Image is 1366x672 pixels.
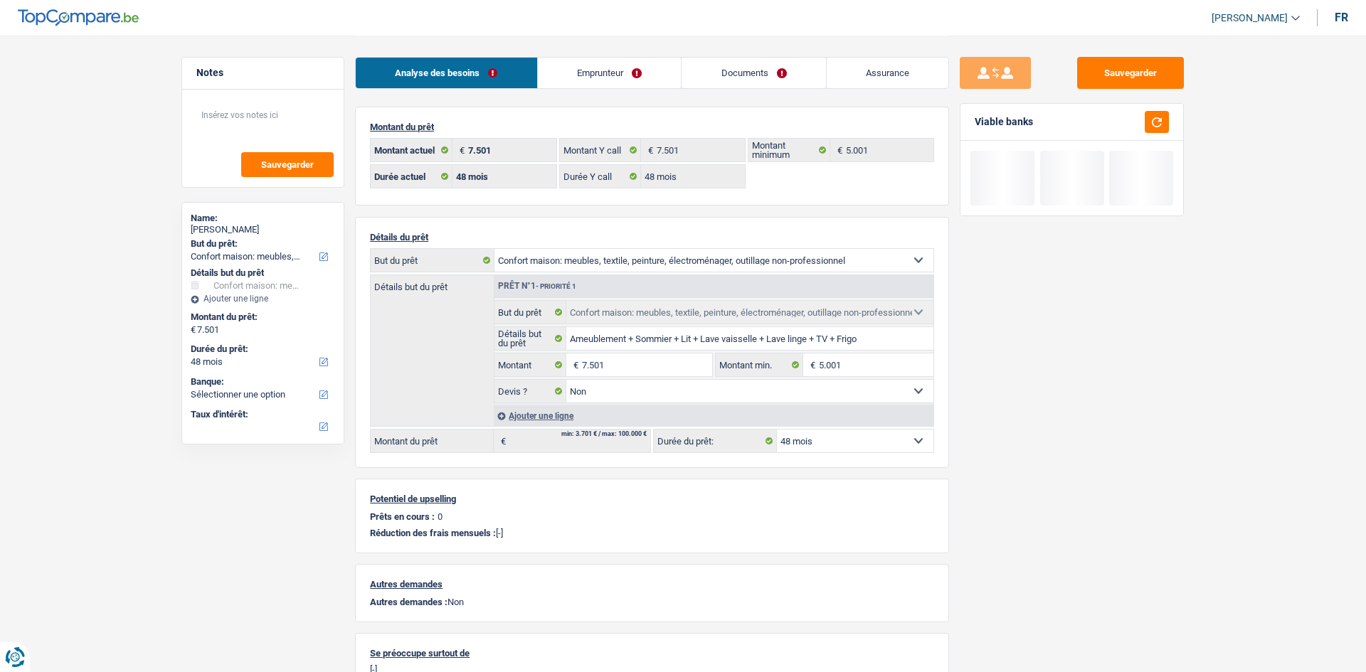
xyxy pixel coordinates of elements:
span: [PERSON_NAME] [1212,12,1288,24]
span: € [494,430,509,452]
p: [-] [370,528,934,538]
a: [PERSON_NAME] [1200,6,1300,30]
p: Autres demandes [370,579,934,590]
label: But du prêt [371,249,494,272]
label: Montant du prêt: [191,311,332,323]
label: Montant actuel [371,139,452,161]
label: Durée du prêt: [191,343,332,355]
p: Détails du prêt [370,232,934,242]
span: € [566,353,582,376]
label: Taux d'intérêt: [191,409,332,420]
div: min: 3.701 € / max: 100.000 € [561,431,647,437]
label: But du prêt [494,301,566,324]
a: Analyse des besoins [356,58,537,88]
div: Viable banks [975,116,1033,128]
p: Potentiel de upselling [370,494,934,504]
label: But du prêt: [191,238,332,250]
h5: Notes [196,67,329,79]
div: Détails but du prêt [191,267,335,279]
p: 0 [438,511,443,522]
label: Détails but du prêt [371,275,494,292]
button: Sauvegarder [241,152,334,177]
p: Montant du prêt [370,122,934,132]
span: Sauvegarder [261,160,314,169]
label: Montant minimum [748,139,830,161]
p: Prêts en cours : [370,511,435,522]
span: € [452,139,468,161]
div: Ajouter une ligne [494,405,933,426]
label: Banque: [191,376,332,388]
label: Montant [494,353,566,376]
a: Assurance [827,58,949,88]
span: Autres demandes : [370,597,448,607]
a: Emprunteur [538,58,682,88]
label: Montant Y call [560,139,642,161]
div: Prêt n°1 [494,282,580,291]
label: Détails but du prêt [494,327,566,350]
p: Se préoccupe surtout de [370,648,934,658]
div: [PERSON_NAME] [191,224,335,235]
label: Durée Y call [560,165,642,188]
p: Non [370,597,934,607]
img: TopCompare Logo [18,9,139,26]
div: fr [1335,11,1348,24]
label: Montant du prêt [371,430,494,452]
span: € [803,353,819,376]
label: Montant min. [716,353,803,376]
div: Ajouter une ligne [191,294,335,304]
label: Durée actuel [371,165,452,188]
span: € [191,324,196,336]
label: Devis ? [494,380,566,402]
div: Name: [191,213,335,224]
button: Sauvegarder [1077,57,1184,89]
a: Documents [682,58,826,88]
span: € [641,139,657,161]
label: Durée du prêt: [654,430,777,452]
span: - Priorité 1 [536,282,576,290]
span: € [830,139,846,161]
span: Réduction des frais mensuels : [370,528,496,538]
